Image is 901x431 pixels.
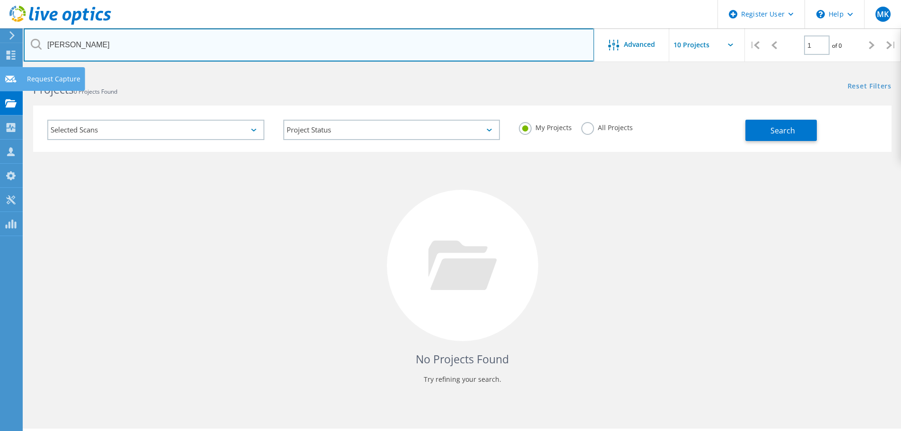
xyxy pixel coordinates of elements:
[848,83,892,91] a: Reset Filters
[27,76,80,82] div: Request Capture
[882,28,901,62] div: |
[47,120,264,140] div: Selected Scans
[43,352,882,367] h4: No Projects Found
[519,122,572,131] label: My Projects
[74,88,117,96] span: 0 Projects Found
[745,120,817,141] button: Search
[624,41,655,48] span: Advanced
[877,10,889,18] span: MK
[816,10,825,18] svg: \n
[745,28,764,62] div: |
[832,42,842,50] span: of 0
[24,28,594,62] input: Search projects by name, owner, ID, company, etc
[770,125,795,136] span: Search
[9,20,111,26] a: Live Optics Dashboard
[581,122,633,131] label: All Projects
[43,372,882,387] p: Try refining your search.
[283,120,500,140] div: Project Status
